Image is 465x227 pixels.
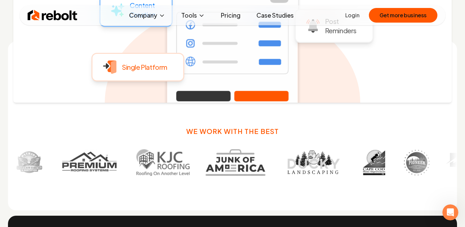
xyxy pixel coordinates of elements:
[176,9,210,22] button: Tools
[355,149,382,176] img: Customer 6
[325,17,357,35] p: Post Reminders
[442,204,458,220] iframe: Intercom live chat
[251,9,299,22] a: Case Studies
[10,149,37,176] img: Customer 1
[200,149,259,176] img: Customer 4
[53,149,114,176] img: Customer 2
[216,9,246,22] a: Pricing
[397,149,424,176] img: Customer 7
[122,62,167,72] p: Single Platform
[186,127,279,136] h3: We work with the best
[275,149,339,176] img: Customer 5
[124,9,171,22] button: Company
[369,8,437,23] button: Get more business
[130,149,184,176] img: Customer 3
[130,1,156,19] p: Content Creation
[345,11,360,19] a: Login
[28,9,77,22] img: Rebolt Logo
